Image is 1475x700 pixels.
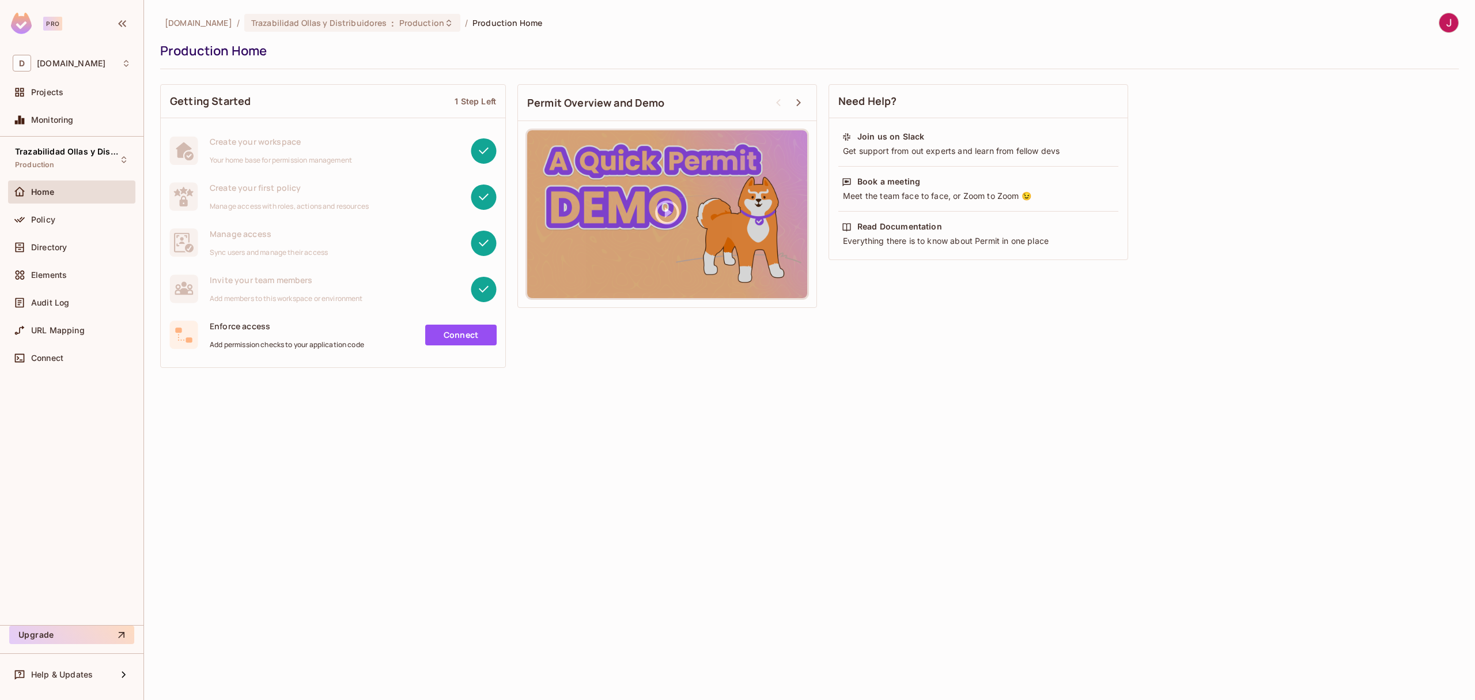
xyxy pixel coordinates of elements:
span: Manage access [210,228,328,239]
span: Add permission checks to your application code [210,340,364,349]
span: Projects [31,88,63,97]
span: Getting Started [170,94,251,108]
span: Monitoring [31,115,74,125]
span: Invite your team members [210,274,363,285]
span: Need Help? [838,94,897,108]
span: Sync users and manage their access [210,248,328,257]
span: Audit Log [31,298,69,307]
button: Upgrade [9,626,134,644]
li: / [465,17,468,28]
span: the active workspace [165,17,232,28]
span: Production Home [472,17,542,28]
li: / [237,17,240,28]
span: Policy [31,215,55,224]
span: URL Mapping [31,326,85,335]
div: Read Documentation [857,221,942,232]
span: Trazabilidad Ollas y Distribuidores [15,147,119,156]
span: Production [15,160,55,170]
img: SReyMgAAAABJRU5ErkJggg== [11,13,32,34]
span: Create your first policy [210,182,369,193]
div: Production Home [160,42,1453,59]
div: Get support from out experts and learn from fellow devs [842,145,1115,157]
span: Create your workspace [210,136,352,147]
span: Connect [31,353,63,363]
span: Elements [31,270,67,280]
div: Everything there is to know about Permit in one place [842,235,1115,247]
div: Book a meeting [857,176,920,187]
span: Manage access with roles, actions and resources [210,202,369,211]
span: Directory [31,243,67,252]
a: Connect [425,325,497,345]
span: Trazabilidad Ollas y Distribuidores [251,17,387,28]
div: 1 Step Left [455,96,496,107]
span: Home [31,187,55,197]
span: Workspace: deacero.com [37,59,105,68]
span: Add members to this workspace or environment [210,294,363,303]
span: Your home base for permission management [210,156,352,165]
span: Permit Overview and Demo [527,96,665,110]
span: Production [399,17,444,28]
div: Join us on Slack [857,131,924,142]
span: D [13,55,31,71]
span: : [391,18,395,28]
img: JOSE HUGO SANCHEZ ESTRELLA [1439,13,1458,32]
div: Pro [43,17,62,31]
span: Enforce access [210,321,364,332]
span: Help & Updates [31,670,93,679]
div: Meet the team face to face, or Zoom to Zoom 😉 [842,190,1115,202]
